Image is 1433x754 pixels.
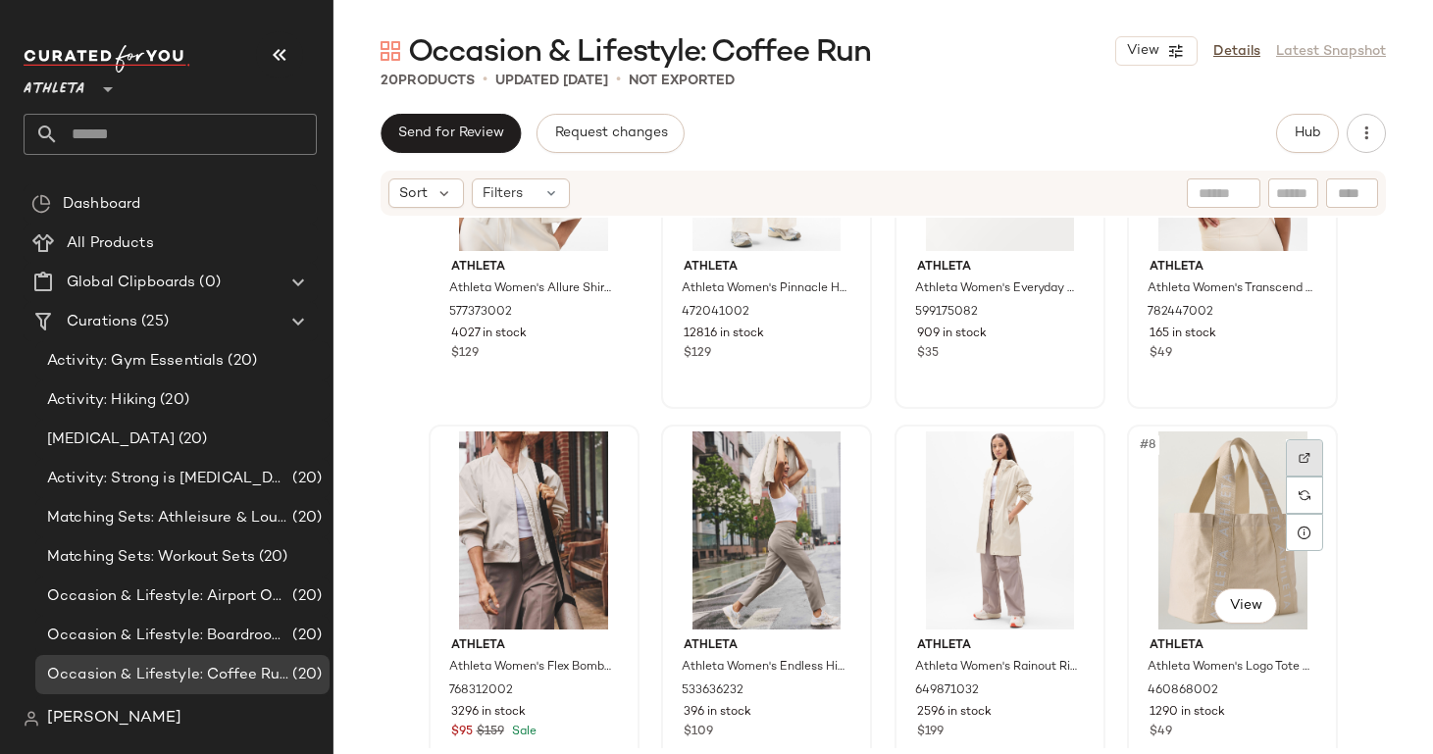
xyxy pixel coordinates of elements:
span: Activity: Gym Essentials [47,350,224,373]
button: Hub [1276,114,1339,153]
span: Dashboard [63,193,140,216]
span: Occasion & Lifestyle: Coffee Run [408,33,871,73]
span: $35 [917,345,939,363]
img: cn54892429.jpg [1134,431,1331,629]
span: $95 [451,724,473,741]
span: Athleta Women's Pinnacle High Rise Trouser Bone Tall Size 8 [682,280,847,298]
span: Curations [67,311,137,333]
span: Athleta Women's Everyday Cap Pyrite/White One Size [915,280,1081,298]
div: Products [381,71,475,91]
span: • [616,69,621,92]
span: Athleta [684,259,849,276]
span: Athleta Women's Flex Bomber Bone Size XXS [449,659,615,677]
span: 1290 in stock [1150,704,1225,722]
img: svg%3e [1299,452,1310,464]
span: Sale [508,726,537,738]
span: 2596 in stock [917,704,992,722]
span: Global Clipboards [67,272,195,294]
span: Send for Review [397,126,504,141]
span: 533636232 [682,682,743,700]
img: cfy_white_logo.C9jOOHJF.svg [24,45,190,73]
span: Athleta [24,67,84,102]
span: Sort [399,183,428,204]
span: $109 [684,724,713,741]
span: 599175082 [915,304,978,322]
img: svg%3e [24,711,39,727]
span: Filters [483,183,523,204]
span: View [1229,598,1262,614]
span: Activity: Hiking [47,389,156,412]
p: updated [DATE] [495,71,608,91]
span: (20) [288,664,322,686]
img: svg%3e [1299,489,1310,501]
img: cn60119540.jpg [668,431,865,629]
span: Athleta [1150,637,1315,655]
span: 165 in stock [1150,326,1216,343]
span: (20) [224,350,257,373]
span: 4027 in stock [451,326,527,343]
span: Athleta [684,637,849,655]
span: (20) [288,468,322,490]
span: (20) [288,625,322,647]
span: Matching Sets: Workout Sets [47,546,255,569]
button: Request changes [537,114,684,153]
span: Athleta Women's Allure Shirt Jacket Bone Petite Size M [449,280,615,298]
span: Athleta Women's Transcend Racerback Mesh Tank Bone Size S [1148,280,1313,298]
span: 768312002 [449,682,513,700]
button: View [1214,588,1277,624]
span: [MEDICAL_DATA] [47,428,175,451]
span: $129 [451,345,479,363]
span: (20) [288,585,322,608]
span: (20) [288,507,322,529]
span: Request changes [553,126,667,141]
span: 782447002 [1148,304,1213,322]
span: 472041002 [682,304,749,322]
span: Hub [1294,126,1321,141]
span: View [1126,43,1159,59]
span: (25) [137,311,169,333]
span: Athleta [917,637,1083,655]
span: Activity: Strong is [MEDICAL_DATA] [47,468,288,490]
span: 909 in stock [917,326,987,343]
span: $199 [917,724,944,741]
a: Details [1213,41,1260,62]
span: (20) [255,546,288,569]
span: 577373002 [449,304,512,322]
span: $159 [477,724,504,741]
span: $49 [1150,345,1172,363]
span: Occasion & Lifestyle: Airport Outfits [47,585,288,608]
span: Athleta [451,637,617,655]
span: Athleta Women's Logo Tote Bag Natural One Size [1148,659,1313,677]
img: cn59712166.jpg [901,431,1099,629]
span: #8 [1138,435,1159,455]
span: (0) [195,272,220,294]
span: Athleta [1150,259,1315,276]
span: 649871032 [915,682,979,700]
span: (20) [156,389,189,412]
button: View [1115,36,1198,66]
span: 20 [381,74,398,88]
span: 460868002 [1148,682,1218,700]
span: • [483,69,487,92]
span: Occasion & Lifestyle: Coffee Run [47,664,288,686]
span: Matching Sets: Athleisure & Lounge Sets [47,507,288,529]
img: cn60301500.jpg [435,431,633,629]
span: Athleta [917,259,1083,276]
img: svg%3e [31,194,51,214]
button: Send for Review [381,114,521,153]
span: Athleta [451,259,617,276]
span: (20) [175,428,208,451]
span: $49 [1150,724,1172,741]
img: svg%3e [381,41,400,61]
span: [PERSON_NAME] [47,707,181,730]
span: Athleta Women's Endless High Rise Pant Mortar Mushroom Size 16 [682,659,847,677]
span: Occasion & Lifestyle: Boardroom to Barre [47,625,288,647]
span: Athleta Women's Rainout Ridge Long Trench Bone Plus Size 2X [915,659,1081,677]
span: 396 in stock [684,704,751,722]
span: 12816 in stock [684,326,764,343]
span: 3296 in stock [451,704,526,722]
span: All Products [67,232,154,255]
p: Not Exported [629,71,735,91]
span: $129 [684,345,711,363]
